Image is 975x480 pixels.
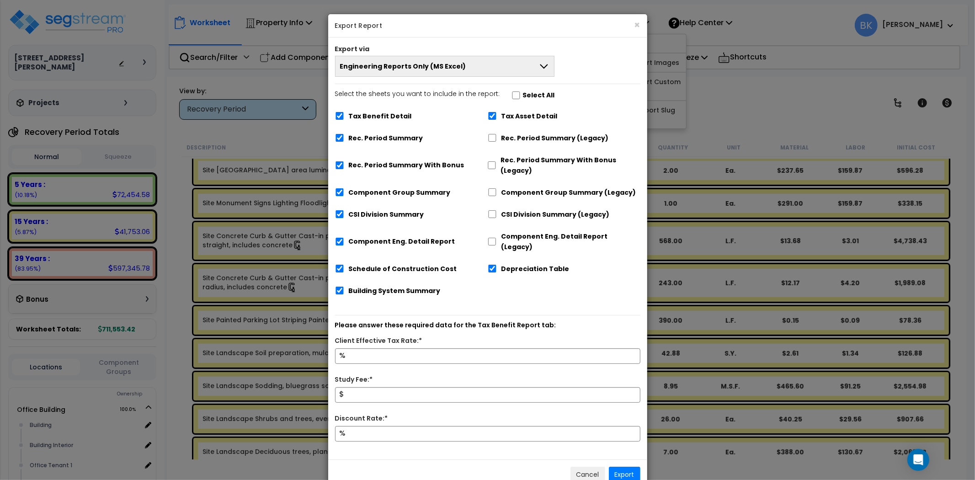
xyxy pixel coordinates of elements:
label: Rec. Period Summary [349,133,423,144]
label: Tax Asset Detail [501,111,558,122]
label: Rec. Period Summary (Legacy) [501,133,609,144]
span: $ [340,389,345,400]
label: Rec. Period Summary With Bonus [349,160,464,171]
label: Rec. Period Summary With Bonus (Legacy) [501,155,640,176]
label: Select All [523,90,555,101]
button: Engineering Reports Only (MS Excel) [335,56,555,77]
label: Schedule of Construction Cost [349,264,457,274]
label: Tax Benefit Detail [349,111,412,122]
h5: Export Report [335,21,640,30]
label: Export via [335,44,370,53]
span: % [340,351,346,361]
label: Building System Summary [349,286,441,296]
div: Open Intercom Messenger [907,449,929,471]
p: Please answer these required data for the Tax Benefit Report tab: [335,320,640,331]
input: Select the sheets you want to include in the report:Select All [511,91,521,99]
p: Select the sheets you want to include in the report: [335,89,500,100]
label: CSI Division Summary (Legacy) [501,209,610,220]
label: Depreciation Table [501,264,570,274]
label: Discount Rate:* [335,413,388,424]
label: Component Eng. Detail Report [349,236,455,247]
span: Engineering Reports Only (MS Excel) [340,62,466,71]
span: % [340,428,346,439]
label: Component Group Summary [349,187,451,198]
button: × [634,20,640,30]
label: Component Eng. Detail Report (Legacy) [501,231,640,252]
label: Component Group Summary (Legacy) [501,187,636,198]
label: Study Fee:* [335,374,373,385]
label: CSI Division Summary [349,209,424,220]
label: Client Effective Tax Rate:* [335,336,422,346]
